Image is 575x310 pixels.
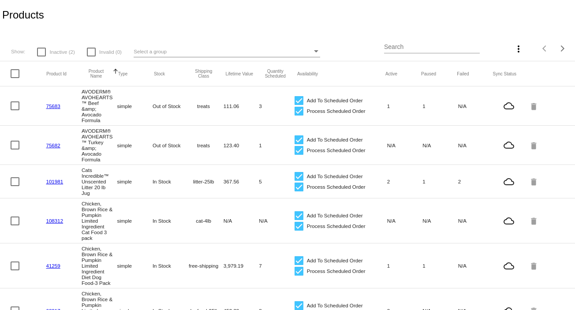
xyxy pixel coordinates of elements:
[387,140,422,150] mat-cell: N/A
[261,69,289,78] button: Change sorting for QuantityScheduled
[134,46,320,57] mat-select: Select a group
[493,101,524,111] mat-icon: cloud_queue
[387,216,422,226] mat-cell: N/A
[493,261,524,271] mat-icon: cloud_queue
[259,216,294,226] mat-cell: N/A
[529,175,540,188] mat-icon: delete
[82,69,110,78] button: Change sorting for ProductName
[384,44,480,51] input: Search
[307,266,366,276] span: Process Scheduled Order
[493,216,524,226] mat-icon: cloud_queue
[224,261,259,271] mat-cell: 3,979.19
[307,221,366,232] span: Process Scheduled Order
[225,71,253,76] button: Change sorting for LifetimeValue
[421,71,436,76] button: Change sorting for TotalQuantityScheduledPaused
[529,99,540,113] mat-icon: delete
[307,145,366,156] span: Process Scheduled Order
[118,71,128,76] button: Change sorting for ProductType
[117,140,152,150] mat-cell: simple
[224,176,259,187] mat-cell: 367.56
[458,261,493,271] mat-cell: N/A
[458,176,493,187] mat-cell: 2
[82,126,117,164] mat-cell: AVODERM® AVOHEARTS™ Turkey &amp; Avocado Formula
[536,40,554,57] button: Previous page
[259,261,294,271] mat-cell: 7
[117,216,152,226] mat-cell: simple
[117,101,152,111] mat-cell: simple
[307,134,363,145] span: Add To Scheduled Order
[307,171,363,182] span: Add To Scheduled Order
[529,259,540,273] mat-icon: delete
[153,261,188,271] mat-cell: In Stock
[188,261,223,271] mat-cell: free-shipping
[224,101,259,111] mat-cell: 111.06
[259,101,294,111] mat-cell: 3
[117,176,152,187] mat-cell: simple
[134,49,167,54] span: Select a group
[387,176,422,187] mat-cell: 2
[387,101,422,111] mat-cell: 1
[259,176,294,187] mat-cell: 5
[259,140,294,150] mat-cell: 1
[49,47,75,57] span: Inactive (2)
[46,71,67,76] button: Change sorting for ExternalId
[307,210,363,221] span: Add To Scheduled Order
[554,40,571,57] button: Next page
[387,261,422,271] mat-cell: 1
[46,142,60,148] a: 75682
[188,101,223,111] mat-cell: treats
[513,44,524,54] mat-icon: more_vert
[307,182,366,192] span: Process Scheduled Order
[82,86,117,125] mat-cell: AVODERM® AVOHEARTS™ Beef &amp; Avocado Formula
[188,140,223,150] mat-cell: treats
[153,140,188,150] mat-cell: Out of Stock
[154,71,165,76] button: Change sorting for StockLevel
[46,218,63,224] a: 108312
[307,106,366,116] span: Process Scheduled Order
[458,216,493,226] mat-cell: N/A
[224,216,259,226] mat-cell: N/A
[117,261,152,271] mat-cell: simple
[82,243,117,288] mat-cell: Chicken, Brown Rice & Pumpkin Limited Ingredient Diet Dog Food-3 Pack
[385,71,397,76] button: Change sorting for TotalQuantityScheduledActive
[307,95,363,106] span: Add To Scheduled Order
[188,216,223,226] mat-cell: cat-4lb
[493,71,516,76] button: Change sorting for ValidationErrorCode
[529,214,540,228] mat-icon: delete
[493,140,524,150] mat-icon: cloud_queue
[457,71,469,76] button: Change sorting for TotalQuantityFailed
[82,198,117,243] mat-cell: Chicken, Brown Rice & Pumpkin Limited Ingredient Cat Food 3 pack
[422,261,458,271] mat-cell: 1
[422,216,458,226] mat-cell: N/A
[153,101,188,111] mat-cell: Out of Stock
[297,71,385,76] mat-header-cell: Availability
[46,263,60,269] a: 41259
[190,69,217,78] button: Change sorting for ShippingClass
[2,9,44,21] h2: Products
[458,101,493,111] mat-cell: N/A
[422,140,458,150] mat-cell: N/A
[82,165,117,198] mat-cell: Cats Incredible™ Unscented Litter 20 lb Jug
[99,47,122,57] span: Invalid (0)
[11,49,25,54] span: Show:
[458,140,493,150] mat-cell: N/A
[224,140,259,150] mat-cell: 123.40
[153,176,188,187] mat-cell: In Stock
[529,138,540,152] mat-icon: delete
[493,176,524,187] mat-icon: cloud_queue
[188,176,223,187] mat-cell: litter-25lb
[153,216,188,226] mat-cell: In Stock
[422,101,458,111] mat-cell: 1
[46,103,60,109] a: 75683
[46,179,63,184] a: 101981
[422,176,458,187] mat-cell: 1
[307,255,363,266] span: Add To Scheduled Order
